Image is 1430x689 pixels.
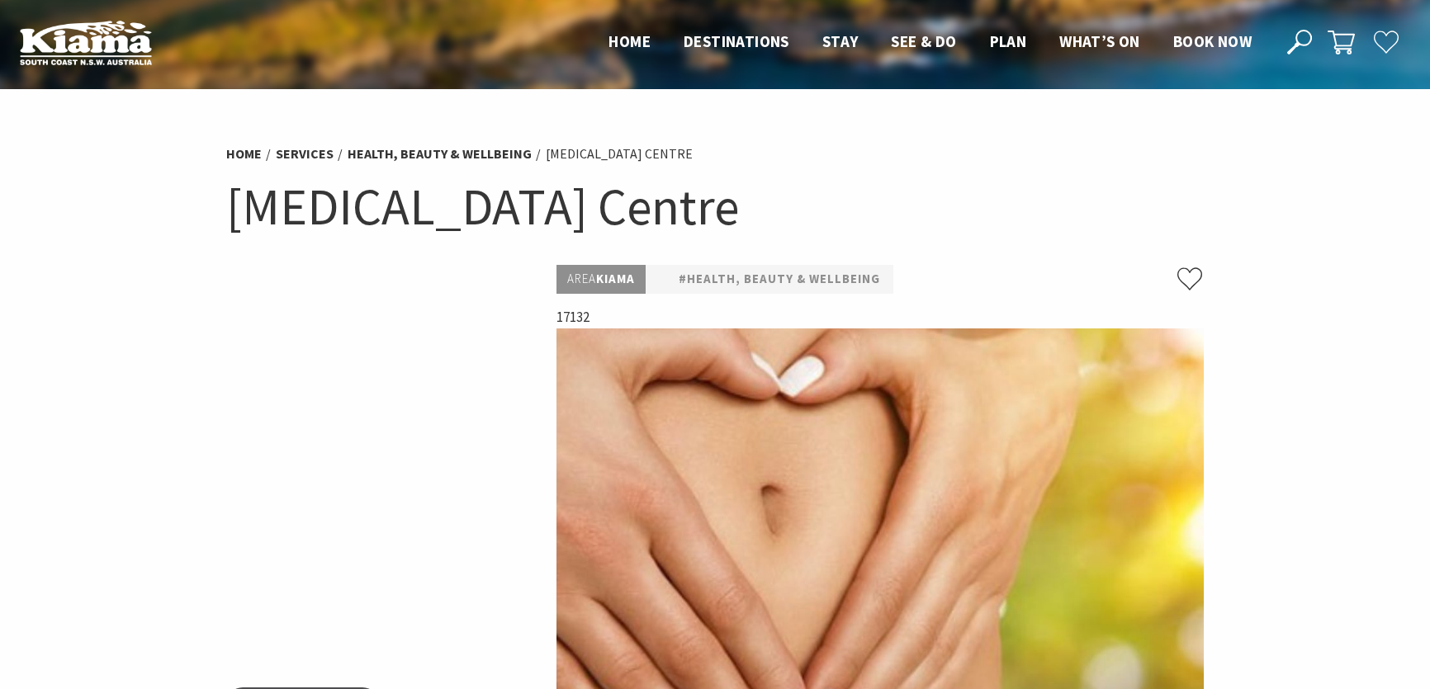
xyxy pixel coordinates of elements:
[567,271,596,286] span: Area
[546,144,693,165] li: [MEDICAL_DATA] Centre
[20,20,152,65] img: Kiama Logo
[679,269,880,290] a: #Health, Beauty & Wellbeing
[608,31,651,53] a: Home
[684,31,789,53] a: Destinations
[1173,31,1252,51] span: Book now
[822,31,859,53] a: Stay
[608,31,651,51] span: Home
[1173,31,1252,53] a: Book now
[1059,31,1140,51] span: What’s On
[990,31,1027,53] a: Plan
[684,31,789,51] span: Destinations
[592,29,1268,56] nav: Main Menu
[891,31,956,53] a: See & Do
[276,145,334,163] a: Services
[891,31,956,51] span: See & Do
[990,31,1027,51] span: Plan
[556,265,646,294] p: Kiama
[822,31,859,51] span: Stay
[348,145,532,163] a: Health, Beauty & Wellbeing
[226,145,262,163] a: Home
[226,173,1204,240] h1: [MEDICAL_DATA] Centre
[1059,31,1140,53] a: What’s On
